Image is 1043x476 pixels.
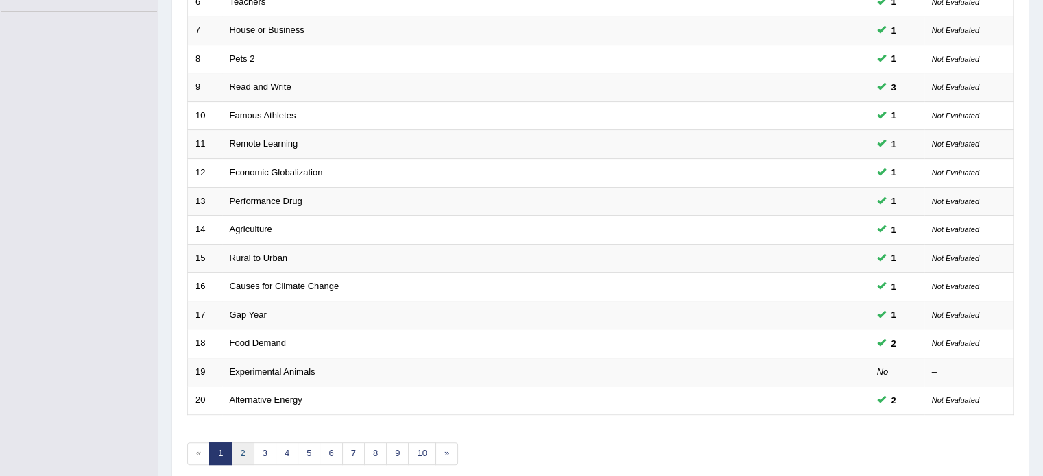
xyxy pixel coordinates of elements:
a: House or Business [230,25,304,35]
td: 18 [188,329,222,358]
td: 13 [188,187,222,216]
a: 4 [276,442,298,465]
span: You can still take this question [886,51,902,66]
a: 9 [386,442,409,465]
td: 11 [188,130,222,159]
td: 15 [188,244,222,273]
a: 8 [364,442,387,465]
a: Performance Drug [230,196,302,206]
small: Not Evaluated [932,339,979,347]
small: Not Evaluated [932,396,979,404]
span: You can still take this question [886,393,902,408]
a: 3 [254,442,276,465]
a: » [435,442,458,465]
span: You can still take this question [886,23,902,38]
em: No [877,366,889,377]
a: Experimental Animals [230,366,315,377]
span: You can still take this question [886,308,902,322]
a: Economic Globalization [230,167,323,177]
small: Not Evaluated [932,311,979,319]
small: Not Evaluated [932,168,979,177]
a: Agriculture [230,224,272,234]
span: « [187,442,210,465]
span: You can still take this question [886,194,902,208]
span: You can still take this question [886,108,902,123]
a: Rural to Urban [230,253,288,263]
a: Gap Year [230,310,267,320]
small: Not Evaluated [932,55,979,63]
td: 9 [188,73,222,102]
td: 8 [188,45,222,73]
small: Not Evaluated [932,225,979,234]
span: You can still take this question [886,223,902,237]
a: Famous Athletes [230,110,296,121]
td: 17 [188,301,222,329]
a: Alternative Energy [230,394,302,405]
a: 5 [298,442,320,465]
a: 1 [209,442,232,465]
span: You can still take this question [886,251,902,265]
small: Not Evaluated [932,282,979,290]
span: You can still take this question [886,80,902,95]
small: Not Evaluated [932,112,979,120]
td: 12 [188,158,222,187]
a: 10 [408,442,435,465]
td: 10 [188,101,222,130]
a: 2 [231,442,254,465]
td: 20 [188,386,222,415]
small: Not Evaluated [932,26,979,34]
small: Not Evaluated [932,197,979,205]
small: Not Evaluated [932,140,979,148]
small: Not Evaluated [932,83,979,91]
td: 14 [188,216,222,245]
a: Remote Learning [230,138,298,149]
span: You can still take this question [886,336,902,351]
td: 7 [188,16,222,45]
div: – [932,366,1006,379]
span: You can still take this question [886,137,902,151]
span: You can still take this question [886,279,902,294]
a: 6 [320,442,342,465]
a: Read and Write [230,82,291,92]
a: Food Demand [230,338,286,348]
a: Causes for Climate Change [230,281,339,291]
td: 16 [188,273,222,301]
span: You can still take this question [886,165,902,179]
small: Not Evaluated [932,254,979,262]
a: Pets 2 [230,53,255,64]
td: 19 [188,358,222,386]
a: 7 [342,442,365,465]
